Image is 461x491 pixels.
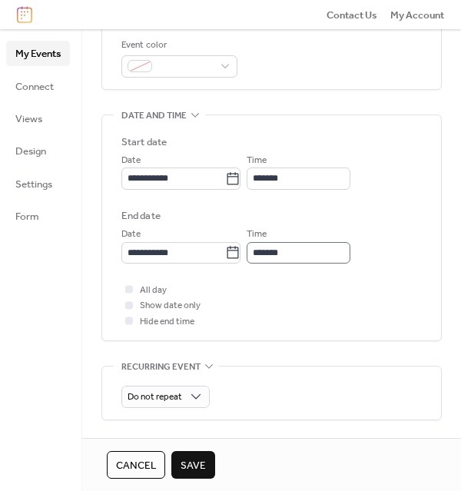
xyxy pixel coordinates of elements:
a: Settings [6,171,70,196]
span: Design [15,144,46,159]
span: My Account [390,8,444,23]
span: Settings [15,177,52,192]
a: Views [6,106,70,131]
img: logo [17,6,32,23]
span: Date [121,153,141,168]
a: My Account [390,7,444,22]
span: Form [15,209,39,224]
span: Contact Us [327,8,377,23]
button: Cancel [107,451,165,479]
span: Save [181,458,206,473]
div: Event color [121,38,234,53]
span: Show date only [140,298,201,314]
span: Date [121,227,141,242]
span: Cancel [116,458,156,473]
div: End date [121,208,161,224]
span: Recurring event [121,360,201,375]
span: All day [140,283,167,298]
a: My Events [6,41,70,65]
button: Save [171,451,215,479]
span: Date and time [121,108,187,123]
span: Views [15,111,42,127]
a: Design [6,138,70,163]
a: Contact Us [327,7,377,22]
a: Connect [6,74,70,98]
span: Connect [15,79,54,95]
span: Hide end time [140,314,194,330]
span: Time [247,227,267,242]
span: My Events [15,46,61,61]
span: Do not repeat [128,388,182,406]
div: Start date [121,134,167,150]
span: Time [247,153,267,168]
a: Form [6,204,70,228]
